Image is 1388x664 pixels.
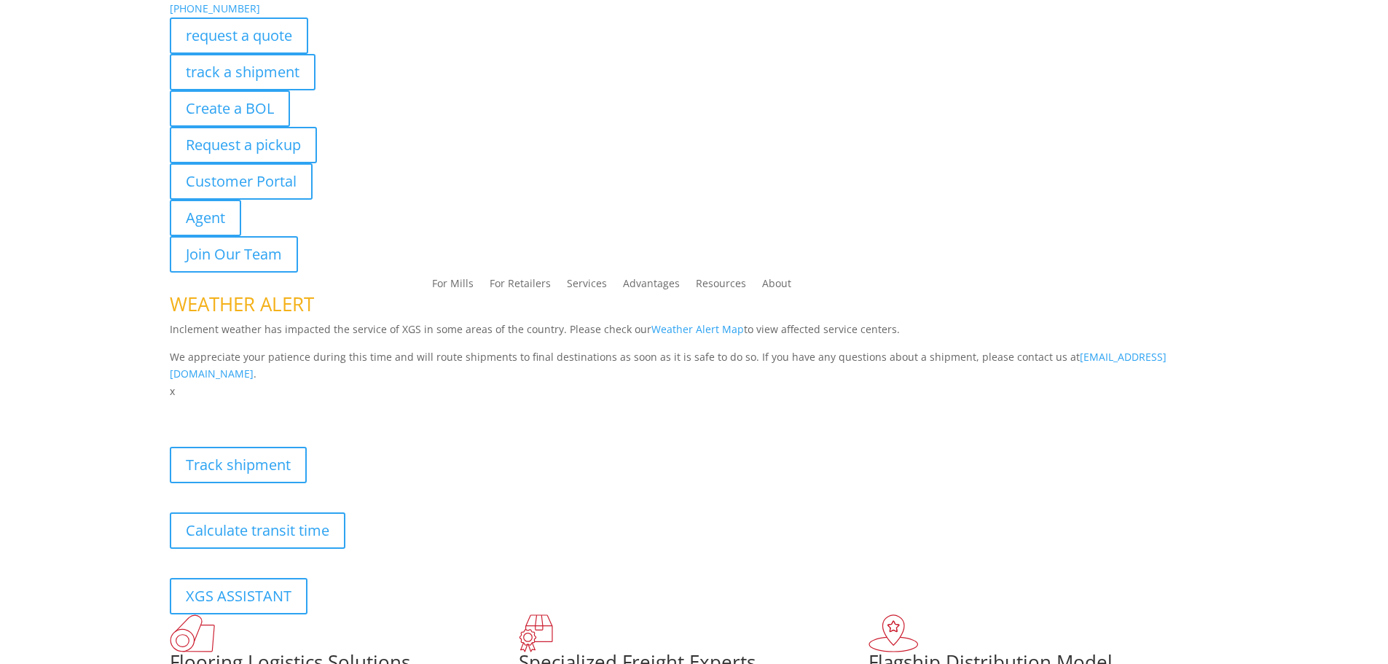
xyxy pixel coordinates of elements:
a: For Mills [432,278,474,294]
img: xgs-icon-focused-on-flooring-red [519,614,553,652]
p: We appreciate your patience during this time and will route shipments to final destinations as so... [170,348,1219,383]
a: XGS ASSISTANT [170,578,307,614]
a: Weather Alert Map [651,322,744,336]
a: Customer Portal [170,163,313,200]
a: Services [567,278,607,294]
a: For Retailers [490,278,551,294]
a: Request a pickup [170,127,317,163]
a: Agent [170,200,241,236]
a: Track shipment [170,447,307,483]
a: Join Our Team [170,236,298,273]
a: [PHONE_NUMBER] [170,1,260,15]
a: Resources [696,278,746,294]
a: track a shipment [170,54,315,90]
a: Advantages [623,278,680,294]
a: Create a BOL [170,90,290,127]
img: xgs-icon-total-supply-chain-intelligence-red [170,614,215,652]
a: Calculate transit time [170,512,345,549]
img: xgs-icon-flagship-distribution-model-red [869,614,919,652]
p: Inclement weather has impacted the service of XGS in some areas of the country. Please check our ... [170,321,1219,348]
a: About [762,278,791,294]
b: Visibility, transparency, and control for your entire supply chain. [170,402,495,416]
span: WEATHER ALERT [170,291,314,317]
p: x [170,383,1219,400]
a: request a quote [170,17,308,54]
